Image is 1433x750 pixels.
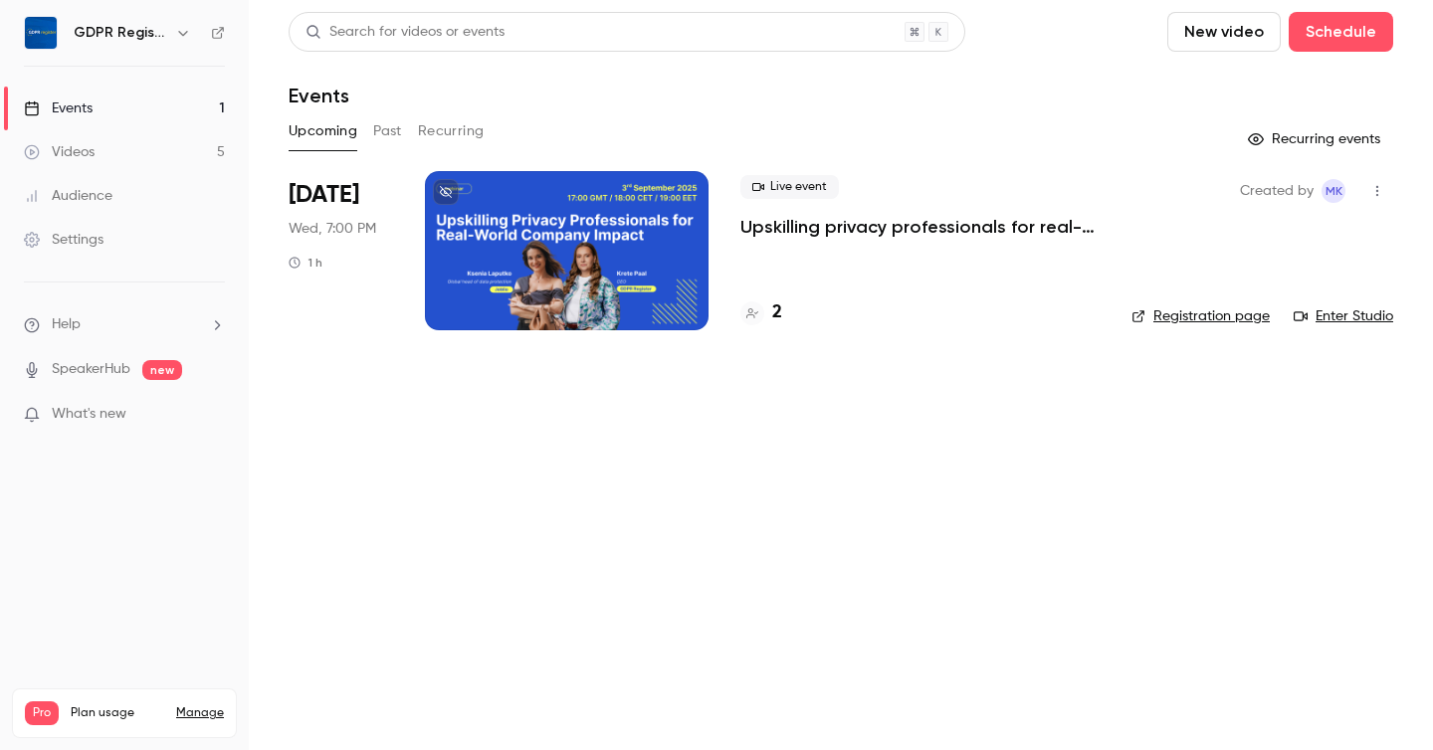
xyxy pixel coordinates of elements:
[740,175,839,199] span: Live event
[1289,12,1393,52] button: Schedule
[52,404,126,425] span: What's new
[418,115,485,147] button: Recurring
[1239,123,1393,155] button: Recurring events
[24,98,93,118] div: Events
[24,230,103,250] div: Settings
[289,171,393,330] div: Sep 3 Wed, 7:00 PM (Europe/Tallinn)
[25,701,59,725] span: Pro
[1326,179,1342,203] span: MK
[1240,179,1314,203] span: Created by
[306,22,505,43] div: Search for videos or events
[289,219,376,239] span: Wed, 7:00 PM
[772,299,782,326] h4: 2
[74,23,167,43] h6: GDPR Register
[24,186,112,206] div: Audience
[289,84,349,107] h1: Events
[740,215,1100,239] a: Upskilling privacy professionals for real-world company impact
[52,359,130,380] a: SpeakerHub
[1322,179,1345,203] span: Marit Kesa
[24,314,225,335] li: help-dropdown-opener
[1294,306,1393,326] a: Enter Studio
[740,299,782,326] a: 2
[176,705,224,721] a: Manage
[25,17,57,49] img: GDPR Register
[142,360,182,380] span: new
[289,179,359,211] span: [DATE]
[373,115,402,147] button: Past
[1131,306,1270,326] a: Registration page
[24,142,95,162] div: Videos
[52,314,81,335] span: Help
[289,255,322,271] div: 1 h
[71,705,164,721] span: Plan usage
[1167,12,1281,52] button: New video
[289,115,357,147] button: Upcoming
